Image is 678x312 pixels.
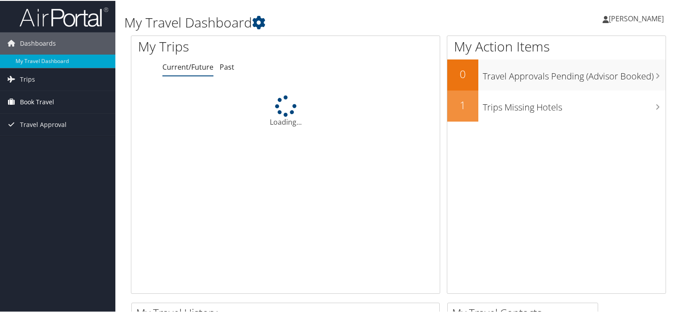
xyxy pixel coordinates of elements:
[20,90,54,112] span: Book Travel
[124,12,490,31] h1: My Travel Dashboard
[483,96,666,113] h3: Trips Missing Hotels
[609,13,664,23] span: [PERSON_NAME]
[447,97,478,112] h2: 1
[162,61,213,71] a: Current/Future
[138,36,305,55] h1: My Trips
[447,66,478,81] h2: 0
[220,61,234,71] a: Past
[447,36,666,55] h1: My Action Items
[20,32,56,54] span: Dashboards
[603,4,673,31] a: [PERSON_NAME]
[483,65,666,82] h3: Travel Approvals Pending (Advisor Booked)
[131,95,440,126] div: Loading...
[20,6,108,27] img: airportal-logo.png
[20,113,67,135] span: Travel Approval
[447,59,666,90] a: 0Travel Approvals Pending (Advisor Booked)
[447,90,666,121] a: 1Trips Missing Hotels
[20,67,35,90] span: Trips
